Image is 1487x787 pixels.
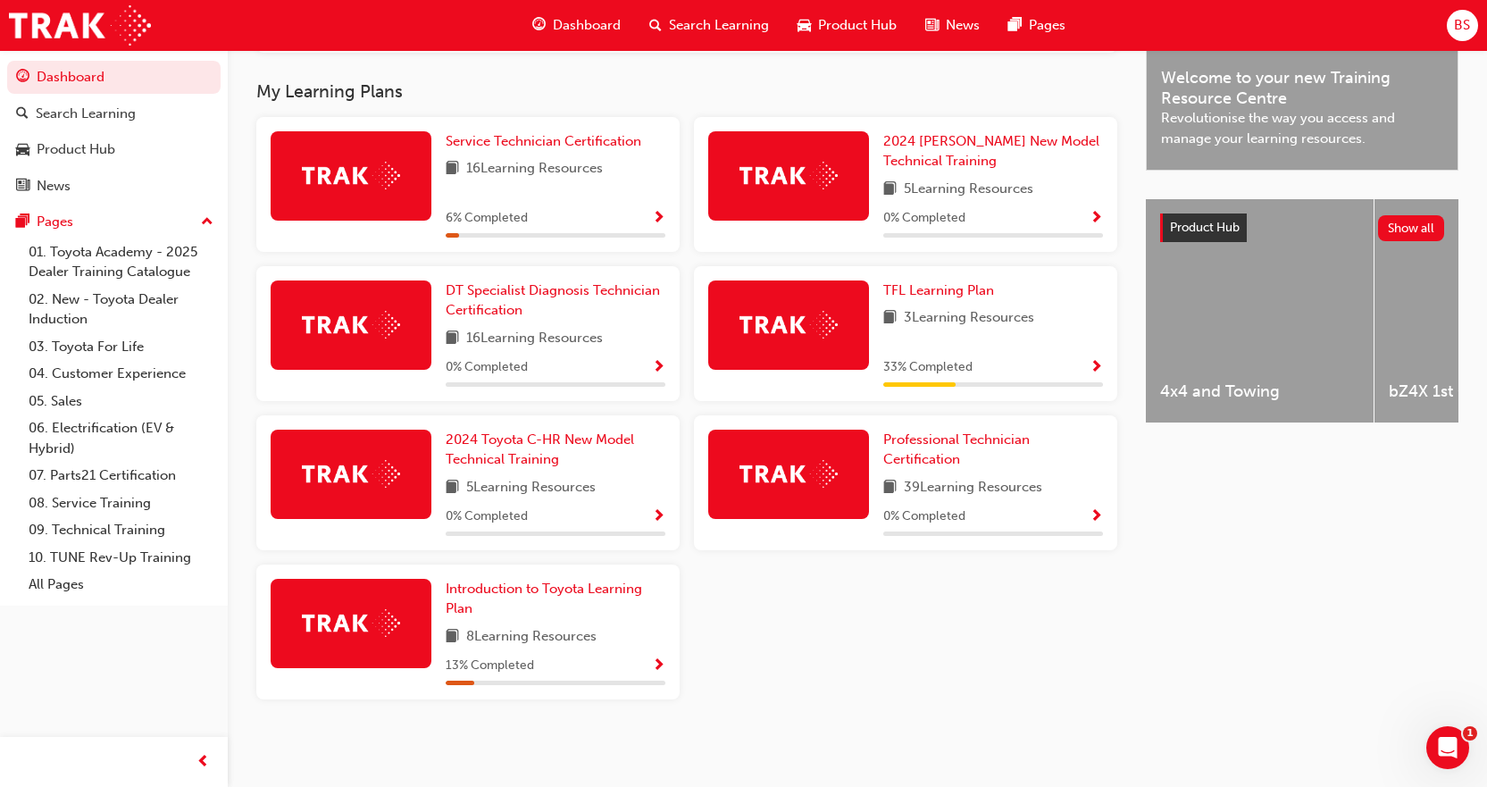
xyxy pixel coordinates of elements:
[446,208,528,229] span: 6 % Completed
[532,14,546,37] span: guage-icon
[256,81,1117,102] h3: My Learning Plans
[37,176,71,197] div: News
[1161,108,1443,148] span: Revolutionise the way you access and manage your learning resources.
[1090,360,1103,376] span: Show Progress
[652,658,665,674] span: Show Progress
[21,388,221,415] a: 05. Sales
[883,280,1001,301] a: TFL Learning Plan
[904,307,1034,330] span: 3 Learning Resources
[1378,215,1445,241] button: Show all
[1090,509,1103,525] span: Show Progress
[883,477,897,499] span: book-icon
[446,656,534,676] span: 13 % Completed
[21,462,221,490] a: 07. Parts21 Certification
[739,460,838,488] img: Trak
[446,131,648,152] a: Service Technician Certification
[1161,68,1443,108] span: Welcome to your new Training Resource Centre
[7,61,221,94] a: Dashboard
[16,179,29,195] span: news-icon
[446,328,459,350] span: book-icon
[1090,207,1103,230] button: Show Progress
[446,581,642,617] span: Introduction to Toyota Learning Plan
[16,214,29,230] span: pages-icon
[739,162,838,189] img: Trak
[1090,506,1103,528] button: Show Progress
[946,15,980,36] span: News
[911,7,994,44] a: news-iconNews
[883,357,973,378] span: 33 % Completed
[446,158,459,180] span: book-icon
[1090,211,1103,227] span: Show Progress
[7,170,221,203] a: News
[7,205,221,239] button: Pages
[466,328,603,350] span: 16 Learning Resources
[994,7,1080,44] a: pages-iconPages
[466,158,603,180] span: 16 Learning Resources
[9,5,151,46] img: Trak
[21,490,221,517] a: 08. Service Training
[196,751,210,774] span: prev-icon
[21,360,221,388] a: 04. Customer Experience
[446,282,660,319] span: DT Specialist Diagnosis Technician Certification
[1454,15,1470,36] span: BS
[16,70,29,86] span: guage-icon
[21,571,221,599] a: All Pages
[7,57,221,205] button: DashboardSearch LearningProduct HubNews
[883,307,897,330] span: book-icon
[446,430,665,470] a: 2024 Toyota C-HR New Model Technical Training
[649,14,662,37] span: search-icon
[883,507,965,527] span: 0 % Completed
[883,179,897,201] span: book-icon
[466,477,596,499] span: 5 Learning Resources
[1090,356,1103,379] button: Show Progress
[1463,726,1477,741] span: 1
[883,131,1103,172] a: 2024 [PERSON_NAME] New Model Technical Training
[798,14,811,37] span: car-icon
[883,430,1103,470] a: Professional Technician Certification
[883,208,965,229] span: 0 % Completed
[446,357,528,378] span: 0 % Completed
[1160,381,1359,402] span: 4x4 and Towing
[553,15,621,36] span: Dashboard
[446,626,459,649] span: book-icon
[652,655,665,677] button: Show Progress
[21,333,221,361] a: 03. Toyota For Life
[925,14,939,37] span: news-icon
[652,356,665,379] button: Show Progress
[37,212,73,232] div: Pages
[1029,15,1065,36] span: Pages
[652,211,665,227] span: Show Progress
[904,477,1042,499] span: 39 Learning Resources
[652,509,665,525] span: Show Progress
[446,579,665,619] a: Introduction to Toyota Learning Plan
[1146,199,1374,423] a: 4x4 and Towing
[21,544,221,572] a: 10. TUNE Rev-Up Training
[36,104,136,124] div: Search Learning
[302,311,400,339] img: Trak
[1426,726,1469,769] iframe: Intercom live chat
[302,162,400,189] img: Trak
[652,360,665,376] span: Show Progress
[21,414,221,462] a: 06. Electrification (EV & Hybrid)
[1447,10,1478,41] button: BS
[466,626,597,649] span: 8 Learning Resources
[669,15,769,36] span: Search Learning
[904,179,1033,201] span: 5 Learning Resources
[446,133,641,149] span: Service Technician Certification
[818,15,897,36] span: Product Hub
[883,431,1030,468] span: Professional Technician Certification
[16,142,29,158] span: car-icon
[21,516,221,544] a: 09. Technical Training
[635,7,783,44] a: search-iconSearch Learning
[302,460,400,488] img: Trak
[16,106,29,122] span: search-icon
[1160,213,1444,242] a: Product HubShow all
[7,133,221,166] a: Product Hub
[652,207,665,230] button: Show Progress
[739,311,838,339] img: Trak
[37,139,115,160] div: Product Hub
[883,282,994,298] span: TFL Learning Plan
[446,507,528,527] span: 0 % Completed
